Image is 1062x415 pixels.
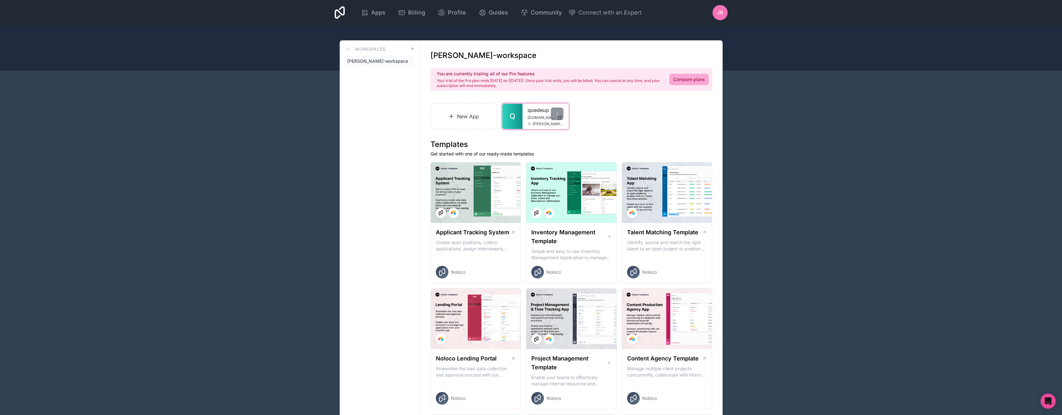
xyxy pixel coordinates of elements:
img: Airtable Logo [451,210,456,215]
a: Community [516,6,567,20]
p: Identify, source and match the right talent to an open project or position with our Talent Matchi... [627,239,707,252]
span: Guides [489,8,508,17]
span: Noloco [642,269,657,275]
span: Noloco [451,395,465,401]
a: Apps [356,6,390,20]
img: Airtable Logo [546,210,551,215]
span: [DOMAIN_NAME] [528,115,555,120]
h1: Inventory Management Template [531,228,607,246]
span: Apps [371,8,385,17]
img: Airtable Logo [438,336,443,342]
a: Compare plans [669,74,709,85]
span: Noloco [451,269,465,275]
span: Jr [717,9,723,16]
h1: Talent Matching Template [627,228,698,237]
a: Workspaces [345,45,385,53]
a: Billing [393,6,430,20]
span: Connect with an Expert [578,8,642,17]
h2: You are currently trialing all of our Pro features [437,71,662,77]
a: Guides [474,6,513,20]
p: Get started with one of our ready-made templates [430,151,713,157]
img: Airtable Logo [630,336,635,342]
h1: [PERSON_NAME]-workspace [430,50,536,61]
p: Enable your teams to effectively manage internal resources and execute client projects on time. [531,374,611,387]
p: Create open positions, collect applications, assign interviewers, centralise candidate feedback a... [436,239,516,252]
a: Profile [433,6,471,20]
p: Streamline the loan data collection and approval process with our Lending Portal template. [436,365,516,378]
p: Manage multiple client projects concurrently, collaborate with internal and external stakeholders... [627,365,707,378]
h3: Workspaces [355,46,385,52]
h1: Applicant Tracking System [436,228,509,237]
h1: Project Management Template [531,354,607,372]
a: New App [430,103,497,129]
p: Your trial of the Pro plan ends [DATE] on ([DATE]). Once your trial ends, you will be billed. You... [437,78,662,88]
span: Community [531,8,562,17]
span: Q [510,111,515,121]
h1: Noloco Lending Portal [436,354,497,363]
span: Profile [448,8,466,17]
span: Billing [408,8,425,17]
img: Airtable Logo [630,210,635,215]
span: [PERSON_NAME][EMAIL_ADDRESS] [533,121,563,126]
a: [PERSON_NAME]-workspace [345,56,415,67]
span: [PERSON_NAME]-workspace [347,58,408,64]
a: quedeup [528,106,563,114]
h1: Content Agency Template [627,354,699,363]
span: Noloco [546,395,561,401]
div: Open Intercom Messenger [1041,394,1056,409]
button: Connect with an Expert [568,8,642,17]
h1: Templates [430,139,713,149]
p: Simple and easy to use Inventory Management Application to manage your stock, orders and Manufact... [531,248,611,261]
span: Noloco [642,395,657,401]
a: [DOMAIN_NAME] [528,115,563,120]
a: Q [502,104,522,129]
img: Airtable Logo [546,336,551,342]
span: Noloco [546,269,561,275]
